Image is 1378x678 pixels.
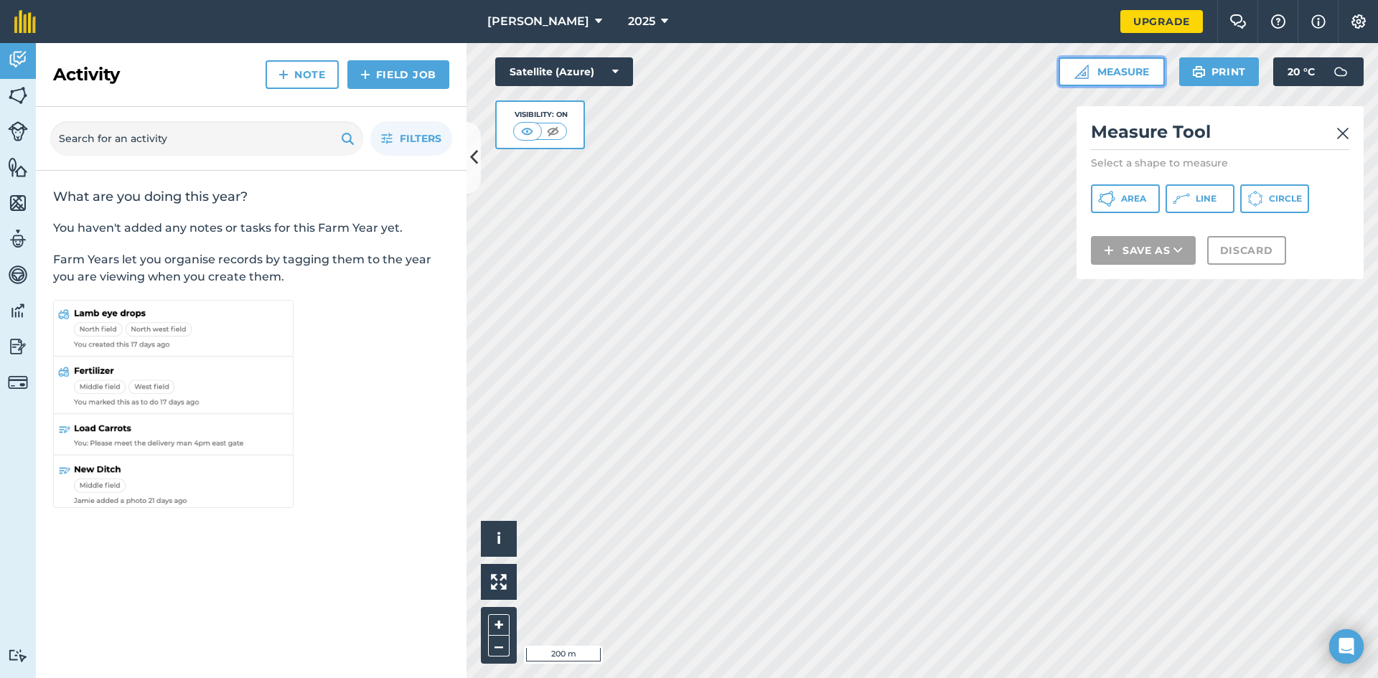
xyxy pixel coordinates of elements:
[481,521,517,557] button: i
[1240,184,1309,213] button: Circle
[278,66,289,83] img: svg+xml;base64,PHN2ZyB4bWxucz0iaHR0cDovL3d3dy53My5vcmcvMjAwMC9zdmciIHdpZHRoPSIxNCIgaGVpZ2h0PSIyNC...
[1179,57,1260,86] button: Print
[518,124,536,138] img: svg+xml;base64,PHN2ZyB4bWxucz0iaHR0cDovL3d3dy53My5vcmcvMjAwMC9zdmciIHdpZHRoPSI1MCIgaGVpZ2h0PSI0MC...
[50,121,363,156] input: Search for an activity
[347,60,449,89] a: Field Job
[1273,57,1364,86] button: 20 °C
[1166,184,1234,213] button: Line
[1074,65,1089,79] img: Ruler icon
[1336,125,1349,142] img: svg+xml;base64,PHN2ZyB4bWxucz0iaHR0cDovL3d3dy53My5vcmcvMjAwMC9zdmciIHdpZHRoPSIyMiIgaGVpZ2h0PSIzMC...
[8,228,28,250] img: svg+xml;base64,PD94bWwgdmVyc2lvbj0iMS4wIiBlbmNvZGluZz0idXRmLTgiPz4KPCEtLSBHZW5lcmF0b3I6IEFkb2JlIE...
[1288,57,1315,86] span: 20 ° C
[1329,629,1364,664] div: Open Intercom Messenger
[1091,236,1196,265] button: Save as
[8,649,28,662] img: svg+xml;base64,PD94bWwgdmVyc2lvbj0iMS4wIiBlbmNvZGluZz0idXRmLTgiPz4KPCEtLSBHZW5lcmF0b3I6IEFkb2JlIE...
[370,121,452,156] button: Filters
[544,124,562,138] img: svg+xml;base64,PHN2ZyB4bWxucz0iaHR0cDovL3d3dy53My5vcmcvMjAwMC9zdmciIHdpZHRoPSI1MCIgaGVpZ2h0PSI0MC...
[495,57,633,86] button: Satellite (Azure)
[488,636,510,656] button: –
[1120,10,1203,33] a: Upgrade
[1311,13,1326,30] img: svg+xml;base64,PHN2ZyB4bWxucz0iaHR0cDovL3d3dy53My5vcmcvMjAwMC9zdmciIHdpZHRoPSIxNyIgaGVpZ2h0PSIxNy...
[341,130,355,147] img: svg+xml;base64,PHN2ZyB4bWxucz0iaHR0cDovL3d3dy53My5vcmcvMjAwMC9zdmciIHdpZHRoPSIxOSIgaGVpZ2h0PSIyNC...
[8,192,28,214] img: svg+xml;base64,PHN2ZyB4bWxucz0iaHR0cDovL3d3dy53My5vcmcvMjAwMC9zdmciIHdpZHRoPSI1NiIgaGVpZ2h0PSI2MC...
[1269,193,1302,204] span: Circle
[513,109,568,121] div: Visibility: On
[8,336,28,357] img: svg+xml;base64,PD94bWwgdmVyc2lvbj0iMS4wIiBlbmNvZGluZz0idXRmLTgiPz4KPCEtLSBHZW5lcmF0b3I6IEFkb2JlIE...
[8,264,28,286] img: svg+xml;base64,PD94bWwgdmVyc2lvbj0iMS4wIiBlbmNvZGluZz0idXRmLTgiPz4KPCEtLSBHZW5lcmF0b3I6IEFkb2JlIE...
[491,574,507,590] img: Four arrows, one pointing top left, one top right, one bottom right and the last bottom left
[1207,236,1286,265] button: Discard
[8,121,28,141] img: svg+xml;base64,PD94bWwgdmVyc2lvbj0iMS4wIiBlbmNvZGluZz0idXRmLTgiPz4KPCEtLSBHZW5lcmF0b3I6IEFkb2JlIE...
[487,13,589,30] span: [PERSON_NAME]
[360,66,370,83] img: svg+xml;base64,PHN2ZyB4bWxucz0iaHR0cDovL3d3dy53My5vcmcvMjAwMC9zdmciIHdpZHRoPSIxNCIgaGVpZ2h0PSIyNC...
[1104,242,1114,259] img: svg+xml;base64,PHN2ZyB4bWxucz0iaHR0cDovL3d3dy53My5vcmcvMjAwMC9zdmciIHdpZHRoPSIxNCIgaGVpZ2h0PSIyNC...
[1091,184,1160,213] button: Area
[8,372,28,392] img: svg+xml;base64,PD94bWwgdmVyc2lvbj0iMS4wIiBlbmNvZGluZz0idXRmLTgiPz4KPCEtLSBHZW5lcmF0b3I6IEFkb2JlIE...
[8,85,28,106] img: svg+xml;base64,PHN2ZyB4bWxucz0iaHR0cDovL3d3dy53My5vcmcvMjAwMC9zdmciIHdpZHRoPSI1NiIgaGVpZ2h0PSI2MC...
[1350,14,1367,29] img: A cog icon
[488,614,510,636] button: +
[266,60,339,89] a: Note
[497,529,501,547] span: i
[14,10,36,33] img: fieldmargin Logo
[1091,121,1349,150] h2: Measure Tool
[1270,14,1287,29] img: A question mark icon
[53,63,120,86] h2: Activity
[1196,193,1217,204] span: Line
[8,156,28,178] img: svg+xml;base64,PHN2ZyB4bWxucz0iaHR0cDovL3d3dy53My5vcmcvMjAwMC9zdmciIHdpZHRoPSI1NiIgaGVpZ2h0PSI2MC...
[53,251,449,286] p: Farm Years let you organise records by tagging them to the year you are viewing when you create t...
[1091,156,1349,170] p: Select a shape to measure
[1326,57,1355,86] img: svg+xml;base64,PD94bWwgdmVyc2lvbj0iMS4wIiBlbmNvZGluZz0idXRmLTgiPz4KPCEtLSBHZW5lcmF0b3I6IEFkb2JlIE...
[628,13,655,30] span: 2025
[53,220,449,237] p: You haven't added any notes or tasks for this Farm Year yet.
[8,49,28,70] img: svg+xml;base64,PD94bWwgdmVyc2lvbj0iMS4wIiBlbmNvZGluZz0idXRmLTgiPz4KPCEtLSBHZW5lcmF0b3I6IEFkb2JlIE...
[1059,57,1165,86] button: Measure
[53,188,449,205] h2: What are you doing this year?
[1121,193,1146,204] span: Area
[400,131,441,146] span: Filters
[1192,63,1206,80] img: svg+xml;base64,PHN2ZyB4bWxucz0iaHR0cDovL3d3dy53My5vcmcvMjAwMC9zdmciIHdpZHRoPSIxOSIgaGVpZ2h0PSIyNC...
[8,300,28,321] img: svg+xml;base64,PD94bWwgdmVyc2lvbj0iMS4wIiBlbmNvZGluZz0idXRmLTgiPz4KPCEtLSBHZW5lcmF0b3I6IEFkb2JlIE...
[1229,14,1247,29] img: Two speech bubbles overlapping with the left bubble in the forefront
